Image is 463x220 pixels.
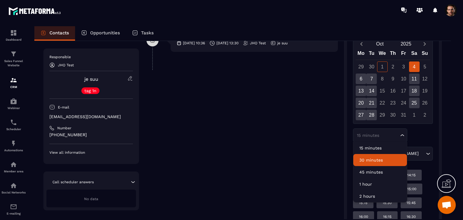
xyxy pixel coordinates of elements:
div: 2 [420,110,430,120]
div: 12 [420,74,430,84]
div: 25 [409,98,420,108]
div: 4 [409,61,420,72]
span: No data [84,197,98,201]
p: Automations [2,149,26,152]
button: Open months overlay [367,39,393,49]
img: scheduler [10,119,17,126]
p: Scheduler [2,127,26,131]
div: 30 [388,110,398,120]
div: 21 [366,98,377,108]
div: 28 [366,110,377,120]
a: automationsautomationsMember area [2,156,26,178]
div: We [377,49,388,60]
p: [PHONE_NUMBER] [49,132,133,138]
p: Number [57,126,71,130]
div: 1 [377,61,388,72]
p: Call scheduler answers [52,180,94,184]
p: 1 hour [359,181,401,187]
img: formation [10,29,17,36]
p: 14:15 [407,173,416,178]
input: Search for option [355,132,399,138]
a: je suu [84,76,98,82]
div: 29 [377,110,388,120]
p: [DATE] 13:30 [216,41,238,46]
button: Previous month [356,40,367,48]
p: [EMAIL_ADDRESS][DOMAIN_NAME] [49,114,133,120]
p: 16:00 [359,214,368,219]
a: automationsautomationsAutomations [2,135,26,156]
p: 16:30 [407,214,416,219]
a: formationformationCRM [2,72,26,93]
p: [DATE] 10:36 [183,41,205,46]
div: 8 [377,74,388,84]
div: Search for option [353,128,407,142]
img: logo [8,5,63,17]
p: Webinar [2,106,26,110]
img: automations [10,161,17,168]
div: 5 [420,61,430,72]
p: Dashboard [2,38,26,41]
div: Calendar wrapper [356,49,430,120]
div: Mở cuộc trò chuyện [438,196,456,214]
img: social-network [10,182,17,189]
div: 3 [398,61,409,72]
p: E-mailing [2,212,26,215]
div: 17 [398,86,409,96]
p: Responsible [49,55,133,59]
div: Mo [356,49,366,60]
a: formationformationDashboard [2,25,26,46]
div: Th [388,49,398,60]
button: Open years overlay [393,39,419,49]
div: Sa [409,49,419,60]
div: Fr [398,49,409,60]
div: 15 [377,86,388,96]
div: 24 [398,98,409,108]
a: emailemailE-mailing [2,199,26,220]
div: 13 [356,86,366,96]
p: 15 minutes [359,145,401,151]
div: Su [420,49,430,60]
a: formationformationSales Funnel Website [2,46,26,72]
div: 20 [356,98,366,108]
img: automations [10,140,17,147]
div: 14 [366,86,377,96]
div: 1 [409,110,420,120]
p: E-mail [58,105,69,110]
a: Opportunities [75,26,126,41]
img: automations [10,98,17,105]
p: Contacts [49,30,69,36]
div: 23 [388,98,398,108]
p: JHO Test [250,41,266,46]
p: Sales Funnel Website [2,59,26,68]
p: Tasks [141,30,154,36]
a: automationsautomationsWebinar [2,93,26,114]
p: 16:15 [383,214,392,219]
button: Next month [419,40,430,48]
div: 10 [398,74,409,84]
div: 7 [366,74,377,84]
div: Calendar days [356,61,430,120]
p: 45 minutes [359,169,401,175]
p: 15:45 [407,200,416,205]
p: tag 1n [84,89,96,93]
div: 11 [409,74,420,84]
p: 30 minutes [359,157,401,163]
p: 15:15 [359,200,367,205]
div: 18 [409,86,420,96]
p: Member area [2,170,26,173]
div: 16 [388,86,398,96]
div: 19 [420,86,430,96]
p: 15:00 [407,187,416,191]
p: Social Networks [2,191,26,194]
img: email [10,203,17,210]
p: 2 hours [359,193,401,199]
img: formation [10,77,17,84]
a: Tasks [126,26,160,41]
input: Search for option [420,150,424,157]
a: schedulerschedulerScheduler [2,114,26,135]
div: 9 [388,74,398,84]
div: 27 [356,110,366,120]
p: JHO Test [58,63,74,67]
div: 26 [420,98,430,108]
p: Opportunities [90,30,120,36]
